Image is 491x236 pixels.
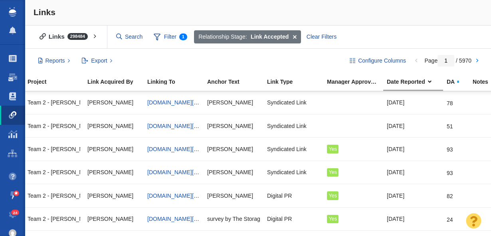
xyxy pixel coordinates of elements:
[263,91,323,114] td: Syndicated Link
[207,117,260,134] div: [PERSON_NAME]
[323,207,383,230] td: Yes
[113,30,147,44] input: Search
[447,79,455,85] span: DA
[28,164,80,181] div: Team 2 - [PERSON_NAME] | [PERSON_NAME] | [PERSON_NAME]\[PERSON_NAME]\[PERSON_NAME] - Digital PR -...
[267,192,292,199] span: Digital PR
[87,79,147,86] a: Link Acquired By
[84,91,144,114] td: Kyle Ochsner
[84,114,144,138] td: Kyle Ochsner
[207,210,260,228] div: survey by The Storage Center
[28,187,80,204] div: Team 2 - [PERSON_NAME] | [PERSON_NAME] | [PERSON_NAME]\[PERSON_NAME]\[PERSON_NAME] - Digital PR -...
[87,215,133,222] span: [PERSON_NAME]
[329,193,337,199] span: Yes
[447,140,453,153] div: 93
[149,29,192,45] span: Filter
[345,54,411,68] button: Configure Columns
[84,138,144,161] td: Kyle Ochsner
[147,79,206,86] a: Linking To
[447,94,453,107] div: 78
[147,146,206,152] a: [DOMAIN_NAME][URL]
[84,161,144,184] td: Kyle Ochsner
[147,169,206,175] a: [DOMAIN_NAME][URL]
[387,187,440,204] div: [DATE]
[358,57,406,65] span: Configure Columns
[207,79,266,85] div: Anchor Text
[147,193,206,199] a: [DOMAIN_NAME][URL]
[84,184,144,207] td: Kyle Ochsner
[84,207,144,230] td: Kyle Ochsner
[263,207,323,230] td: Digital PR
[387,79,446,85] div: Date Reported
[179,33,187,40] span: 1
[387,164,440,181] div: [DATE]
[302,30,341,44] div: Clear Filters
[329,216,337,222] span: Yes
[251,33,289,41] strong: Link Accepted
[91,57,107,65] span: Export
[207,94,260,111] div: [PERSON_NAME]
[198,33,247,41] span: Relationship Stage:
[447,164,453,177] div: 93
[147,79,206,85] div: Linking To
[263,114,323,138] td: Syndicated Link
[147,99,206,106] a: [DOMAIN_NAME][URL]
[323,184,383,207] td: Yes
[11,210,20,216] span: 24
[424,57,471,64] span: Page / 5970
[447,187,453,200] div: 82
[387,79,446,86] a: Date Reported
[267,79,326,85] div: Link Type
[28,210,80,228] div: Team 2 - [PERSON_NAME] | [PERSON_NAME] | [PERSON_NAME]\The Storage Center\The Storage Center - Di...
[87,146,133,153] span: [PERSON_NAME]
[207,187,260,204] div: [PERSON_NAME]
[207,164,260,181] div: [PERSON_NAME]
[87,169,133,176] span: [PERSON_NAME]
[387,94,440,111] div: [DATE]
[323,138,383,161] td: Yes
[28,94,80,111] div: Team 2 - [PERSON_NAME] | [PERSON_NAME] | [PERSON_NAME]\[PERSON_NAME]\[PERSON_NAME] - Digital PR -...
[447,117,453,130] div: 51
[267,122,307,130] span: Syndicated Link
[447,79,472,86] a: DA
[267,215,292,222] span: Digital PR
[147,123,206,129] a: [DOMAIN_NAME][URL]
[28,79,87,85] div: Project
[147,216,206,222] a: [DOMAIN_NAME][URL]
[267,146,307,153] span: Syndicated Link
[87,192,133,199] span: [PERSON_NAME]
[267,169,307,176] span: Syndicated Link
[87,99,133,106] span: [PERSON_NAME]
[77,54,117,68] button: Export
[323,161,383,184] td: Yes
[327,79,386,86] a: Manager Approved Link?
[28,140,80,157] div: Team 2 - [PERSON_NAME] | [PERSON_NAME] | [PERSON_NAME]\[PERSON_NAME]\[PERSON_NAME] - Digital PR -...
[207,79,266,86] a: Anchor Text
[34,8,55,17] span: Links
[387,210,440,228] div: [DATE]
[9,7,16,17] img: buzzstream_logo_iconsimple.png
[447,210,453,223] div: 24
[34,54,75,68] button: Reports
[329,146,337,152] span: Yes
[263,161,323,184] td: Syndicated Link
[263,184,323,207] td: Digital PR
[263,138,323,161] td: Syndicated Link
[28,117,80,134] div: Team 2 - [PERSON_NAME] | [PERSON_NAME] | [PERSON_NAME]\[PERSON_NAME]\[PERSON_NAME] - Digital PR -...
[267,99,307,106] span: Syndicated Link
[87,122,133,130] span: [PERSON_NAME]
[329,169,337,175] span: Yes
[46,57,65,65] span: Reports
[387,117,440,134] div: [DATE]
[327,79,386,85] div: Manager Approved Link?
[207,140,260,157] div: [PERSON_NAME]
[267,79,326,86] a: Link Type
[387,140,440,157] div: [DATE]
[87,79,147,85] div: Link Acquired By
